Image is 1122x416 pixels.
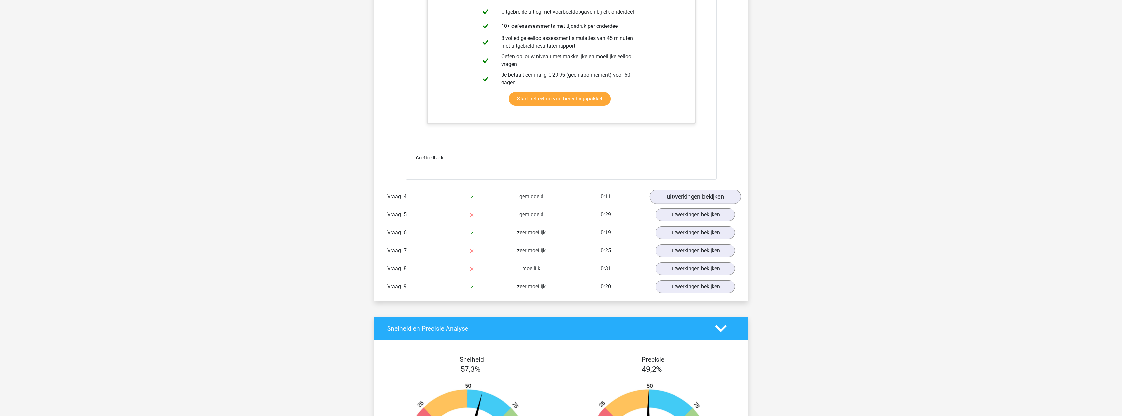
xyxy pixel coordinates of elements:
span: 0:25 [601,247,611,254]
span: 0:20 [601,283,611,290]
span: Vraag [387,229,404,237]
span: Vraag [387,247,404,255]
span: 0:29 [601,211,611,218]
span: 0:11 [601,193,611,200]
span: 7 [404,247,407,254]
span: Vraag [387,265,404,273]
span: 6 [404,229,407,236]
span: 4 [404,193,407,200]
a: uitwerkingen bekijken [656,280,735,293]
span: 9 [404,283,407,290]
span: zeer moeilijk [517,247,546,254]
a: uitwerkingen bekijken [649,190,741,204]
span: Geef feedback [416,155,443,160]
h4: Snelheid en Precisie Analyse [387,325,705,332]
span: 0:19 [601,229,611,236]
span: 57,3% [460,365,481,374]
h4: Snelheid [387,356,556,363]
span: zeer moeilijk [517,229,546,236]
span: 8 [404,265,407,272]
span: 0:31 [601,265,611,272]
a: uitwerkingen bekijken [656,226,735,239]
a: uitwerkingen bekijken [656,262,735,275]
span: gemiddeld [519,211,543,218]
span: Vraag [387,283,404,291]
span: Vraag [387,211,404,219]
a: uitwerkingen bekijken [656,244,735,257]
span: 5 [404,211,407,218]
span: zeer moeilijk [517,283,546,290]
a: Start het eelloo voorbereidingspakket [509,92,611,106]
span: moeilijk [522,265,540,272]
h4: Precisie [569,356,738,363]
span: Vraag [387,193,404,201]
span: gemiddeld [519,193,543,200]
span: 49,2% [642,365,662,374]
a: uitwerkingen bekijken [656,208,735,221]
